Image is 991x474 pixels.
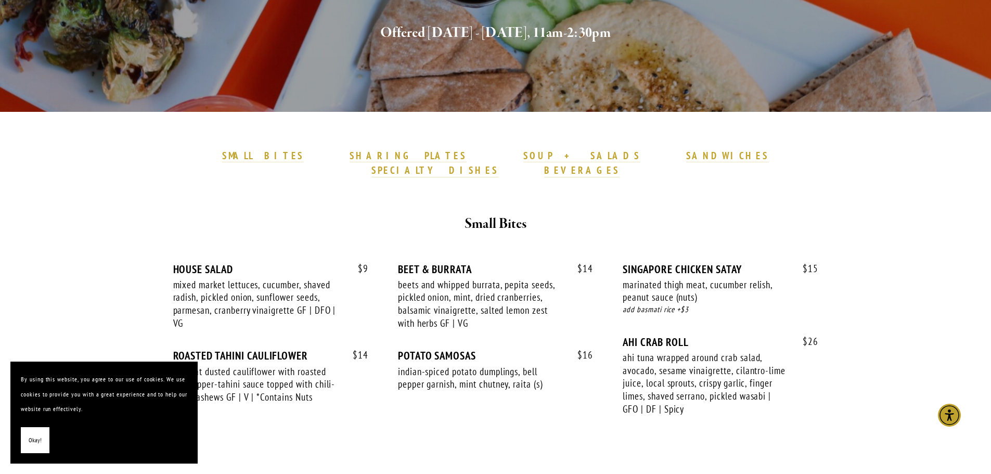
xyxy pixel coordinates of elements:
[623,336,818,349] div: AHI CRAB ROLL
[567,263,593,275] span: 14
[544,164,620,176] strong: BEVERAGES
[350,149,466,163] a: SHARING PLATES
[623,351,788,416] div: ahi tuna wrapped around crab salad, avocado, sesame vinaigrette, cilantro-lime juice, local sprou...
[398,365,563,391] div: indian-spiced potato dumplings, bell pepper garnish, mint chutney, raita (s)
[623,278,788,304] div: marinated thigh meat, cucumber relish, peanut sauce (nuts)
[792,336,818,348] span: 26
[222,149,304,162] strong: SMALL BITES
[623,263,818,276] div: SINGAPORE CHICKEN SATAY
[348,263,368,275] span: 9
[222,149,304,163] a: SMALL BITES
[173,278,339,330] div: mixed market lettuces, cucumber, shaved radish, pickled onion, sunflower seeds, parmesan, cranber...
[623,304,818,316] div: add basmati rice +$3
[567,349,593,361] span: 16
[173,263,368,276] div: HOUSE SALAD
[686,149,769,163] a: SANDWICHES
[398,263,593,276] div: BEET & BURRATA
[686,149,769,162] strong: SANDWICHES
[803,262,808,275] span: $
[398,349,593,362] div: POTATO SAMOSAS
[10,362,198,464] section: Cookie banner
[29,433,42,448] span: Okay!
[342,349,368,361] span: 14
[371,164,498,177] a: SPECIALTY DISHES
[358,262,363,275] span: $
[465,215,526,233] strong: Small Bites
[192,22,799,44] h2: Offered [DATE] - [DATE], 11am-2:30pm
[173,349,368,362] div: ROASTED TAHINI CAULIFLOWER
[398,278,563,330] div: beets and whipped burrata, pepita seeds, pickled onion, mint, dried cranberries, balsamic vinaigr...
[577,262,583,275] span: $
[523,149,640,163] a: SOUP + SALADS
[544,164,620,177] a: BEVERAGES
[803,335,808,348] span: $
[792,263,818,275] span: 15
[577,349,583,361] span: $
[371,164,498,176] strong: SPECIALTY DISHES
[938,404,961,427] div: Accessibility Menu
[523,149,640,162] strong: SOUP + SALADS
[21,372,187,417] p: By using this website, you agree to our use of cookies. We use cookies to provide you with a grea...
[350,149,466,162] strong: SHARING PLATES
[173,365,339,404] div: baharat dusted cauliflower with roasted red pepper-tahini sauce topped with chili-lime cashews GF...
[353,349,358,361] span: $
[21,427,49,454] button: Okay!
